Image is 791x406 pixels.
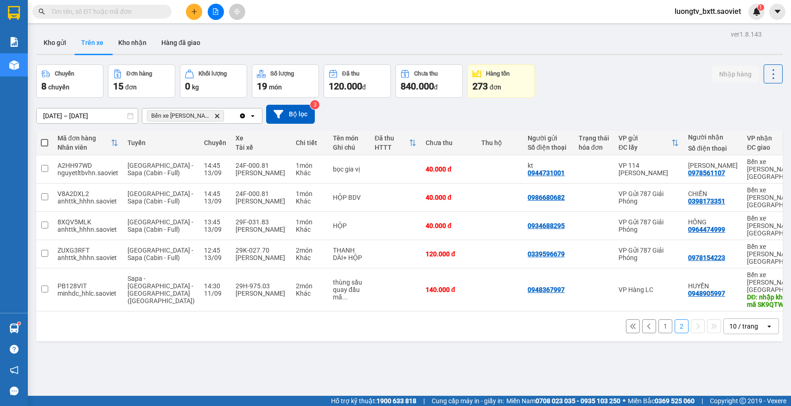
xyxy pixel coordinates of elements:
div: VP Hàng LC [619,286,679,293]
div: [PERSON_NAME] [236,226,287,233]
div: Thu hộ [481,139,518,146]
button: 2 [675,319,689,333]
input: Selected Bến xe Trung tâm Lào Cai. [226,111,227,121]
div: HTTT [375,144,409,151]
div: HỘP BDV [333,194,365,201]
span: Bến xe Trung tâm Lào Cai [151,112,211,120]
span: 1 [759,4,762,11]
div: quay đầu mã SK9QTWC4 [333,286,365,301]
div: 2 món [296,282,324,290]
div: 13/09 [204,226,226,233]
div: anhttk_hhhn.saoviet [57,254,118,261]
div: Hàng tồn [486,70,510,77]
div: Nhân viên [57,144,111,151]
div: Xe [236,134,287,142]
span: search [38,8,45,15]
div: Đã thu [342,70,359,77]
div: VP gửi [619,134,671,142]
button: caret-down [769,4,785,20]
button: Khối lượng0kg [180,64,247,98]
div: Chưa thu [414,70,438,77]
th: Toggle SortBy [614,131,683,155]
span: 0 [185,81,190,92]
div: Ghi chú [333,144,365,151]
div: PB128VIT [57,282,118,290]
button: 1 [658,319,672,333]
span: đơn [125,83,137,91]
button: Kho nhận [111,32,154,54]
div: 0986680682 [528,194,565,201]
input: Select a date range. [37,108,138,123]
span: 120.000 [329,81,362,92]
div: Số điện thoại [688,145,738,152]
button: Nhập hàng [712,66,759,82]
div: 0934688295 [528,222,565,229]
div: Khác [296,254,324,261]
div: Khác [296,197,324,205]
div: VP Gửi 787 Giải Phóng [619,218,679,233]
div: VP 114 [PERSON_NAME] [619,162,679,177]
span: 15 [113,81,123,92]
div: 0948905997 [688,290,725,297]
div: [PERSON_NAME] [236,169,287,177]
div: [PERSON_NAME] [236,254,287,261]
div: V8A2DXL2 [57,190,118,197]
div: 0944731001 [528,169,565,177]
span: message [10,387,19,395]
div: VP Gửi 787 Giải Phóng [619,190,679,205]
div: nguyetltbvhn.saoviet [57,169,118,177]
div: Người gửi [528,134,569,142]
span: đ [434,83,438,91]
div: 24F-000.81 [236,190,287,197]
span: question-circle [10,345,19,354]
div: 0978154223 [688,254,725,261]
div: C Phương [688,162,738,169]
div: Mã đơn hàng [57,134,111,142]
div: 1 món [296,218,324,226]
div: Số lượng [270,70,294,77]
span: Miền Nam [506,396,620,406]
span: Bến xe Trung tâm Lào Cai, close by backspace [147,110,224,121]
div: 12:45 [204,247,226,254]
div: 14:30 [204,282,226,290]
div: Khác [296,290,324,297]
div: 120.000 đ [426,250,472,258]
div: 0978561107 [688,169,725,177]
span: ... [342,293,348,301]
span: luongtv_bxtt.saoviet [667,6,748,17]
button: Số lượng19món [252,64,319,98]
button: Đã thu120.000đ [324,64,391,98]
span: | [702,396,703,406]
button: Chuyến8chuyến [36,64,103,98]
div: 40.000 đ [426,165,472,173]
div: Khối lượng [198,70,227,77]
span: Miền Bắc [628,396,695,406]
div: 0398173351 [688,197,725,205]
button: Trên xe [74,32,111,54]
div: 13/09 [204,169,226,177]
div: 29K-027.70 [236,247,287,254]
button: file-add [208,4,224,20]
div: HUYỀN [688,282,738,290]
div: Chuyến [204,139,226,146]
div: 0339596679 [528,250,565,258]
div: hóa đơn [579,144,609,151]
div: 0948367997 [528,286,565,293]
div: Khác [296,226,324,233]
div: ĐC lấy [619,144,671,151]
strong: 1900 633 818 [376,397,416,405]
div: 29H-975.03 [236,282,287,290]
button: Hàng tồn273đơn [467,64,535,98]
div: minhdc_hhlc.saoviet [57,290,118,297]
span: file-add [212,8,219,15]
input: Tìm tên, số ĐT hoặc mã đơn [51,6,160,17]
div: Tuyến [128,139,195,146]
div: 29F-031.83 [236,218,287,226]
div: 140.000 đ [426,286,472,293]
strong: 0369 525 060 [655,397,695,405]
div: 14:45 [204,190,226,197]
div: 24F-000.81 [236,162,287,169]
button: Chưa thu840.000đ [395,64,463,98]
div: 1 món [296,162,324,169]
img: icon-new-feature [753,7,761,16]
